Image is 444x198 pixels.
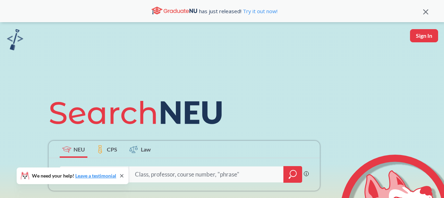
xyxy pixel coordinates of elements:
a: Leave a testimonial [75,173,116,179]
svg: magnifying glass [289,170,297,179]
span: Law [141,145,151,153]
span: NEU [74,145,85,153]
a: sandbox logo [7,29,23,52]
a: Try it out now! [241,8,277,15]
input: Class, professor, course number, "phrase" [134,167,279,182]
span: CPS [107,145,117,153]
span: has just released! [199,7,277,15]
button: Sign In [410,29,438,42]
div: magnifying glass [283,166,302,183]
img: sandbox logo [7,29,23,50]
span: We need your help! [32,173,116,178]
